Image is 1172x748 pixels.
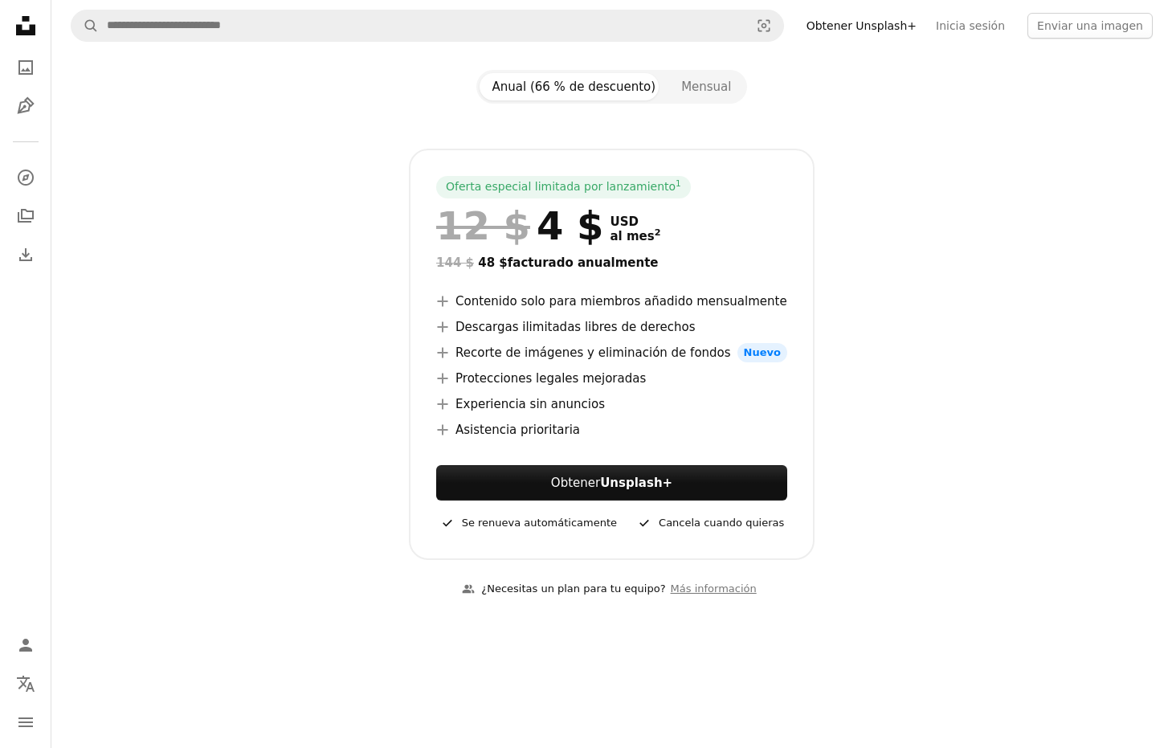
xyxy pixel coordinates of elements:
[436,394,787,414] li: Experiencia sin anuncios
[436,465,787,501] button: ObtenerUnsplash+
[436,343,787,362] li: Recorte de imágenes y eliminación de fondos
[436,420,787,439] li: Asistencia prioritaria
[668,73,744,100] button: Mensual
[10,51,42,84] a: Fotos
[737,343,787,362] span: Nuevo
[10,668,42,700] button: Idioma
[676,178,681,188] sup: 1
[10,90,42,122] a: Ilustraciones
[655,227,661,238] sup: 2
[436,369,787,388] li: Protecciones legales mejoradas
[745,10,783,41] button: Búsqueda visual
[10,706,42,738] button: Menú
[610,229,660,243] span: al mes
[436,253,787,272] div: 48 $ facturado anualmente
[651,229,664,243] a: 2
[672,179,684,195] a: 1
[610,215,660,229] span: USD
[10,239,42,271] a: Historial de descargas
[1027,13,1153,39] button: Enviar una imagen
[436,176,691,198] div: Oferta especial limitada por lanzamiento
[10,161,42,194] a: Explorar
[797,13,926,39] a: Obtener Unsplash+
[436,205,530,247] span: 12 $
[462,581,665,598] div: ¿Necesitas un plan para tu equipo?
[436,292,787,311] li: Contenido solo para miembros añadido mensualmente
[10,10,42,45] a: Inicio — Unsplash
[439,513,617,533] div: Se renueva automáticamente
[10,200,42,232] a: Colecciones
[10,629,42,661] a: Iniciar sesión / Registrarse
[436,317,787,337] li: Descargas ilimitadas libres de derechos
[436,205,603,247] div: 4 $
[636,513,784,533] div: Cancela cuando quieras
[926,13,1015,39] a: Inicia sesión
[71,10,784,42] form: Encuentra imágenes en todo el sitio
[436,255,474,270] span: 144 $
[71,10,99,41] button: Buscar en Unsplash
[600,476,672,490] strong: Unsplash+
[666,576,762,603] a: Más información
[480,73,669,100] button: Anual (66 % de descuento)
